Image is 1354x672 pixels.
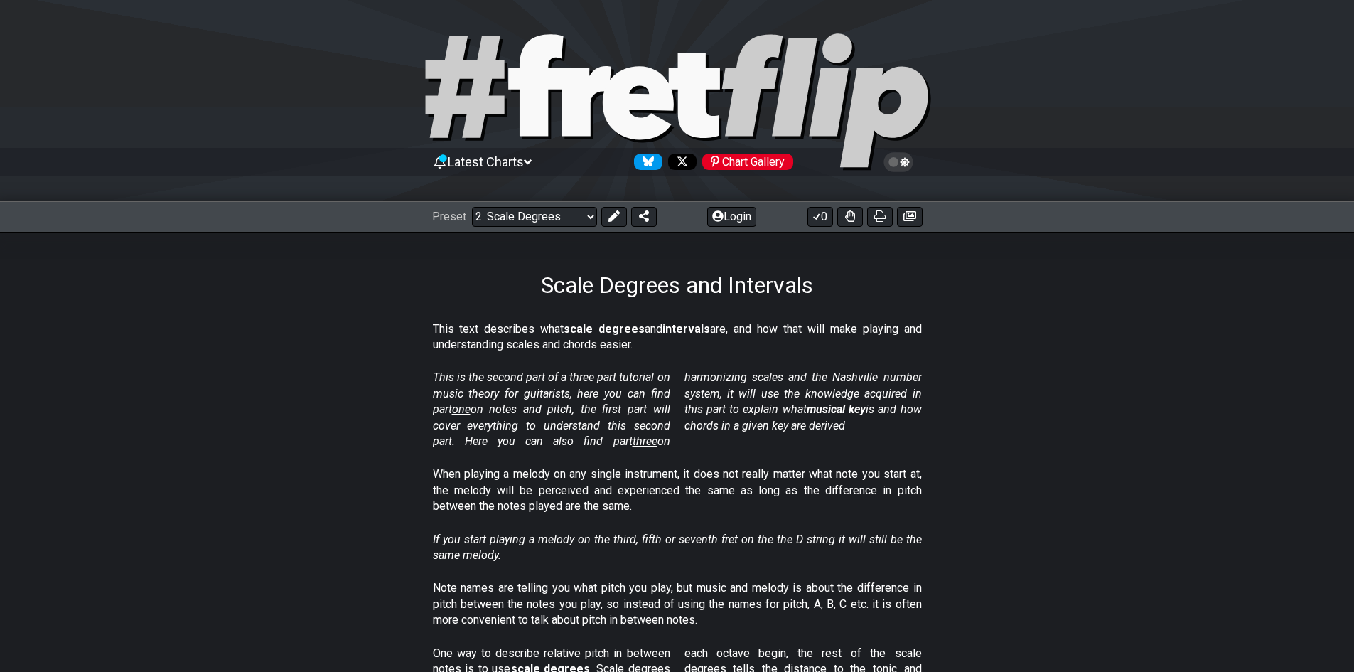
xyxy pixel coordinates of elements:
button: Toggle Dexterity for all fretkits [837,207,863,227]
button: 0 [807,207,833,227]
button: Login [707,207,756,227]
button: Print [867,207,893,227]
div: Chart Gallery [702,154,793,170]
span: Latest Charts [448,154,524,169]
em: This is the second part of a three part tutorial on music theory for guitarists, here you can fin... [433,370,922,448]
a: Follow #fretflip at X [662,154,697,170]
p: When playing a melody on any single instrument, it does not really matter what note you start at,... [433,466,922,514]
em: If you start playing a melody on the third, fifth or seventh fret on the the D string it will sti... [433,533,922,562]
a: Follow #fretflip at Bluesky [628,154,662,170]
p: This text describes what and are, and how that will make playing and understanding scales and cho... [433,321,922,353]
button: Edit Preset [601,207,627,227]
strong: scale degrees [564,322,645,336]
a: #fretflip at Pinterest [697,154,793,170]
span: one [452,402,471,416]
p: Note names are telling you what pitch you play, but music and melody is about the difference in p... [433,580,922,628]
span: Toggle light / dark theme [891,156,907,169]
select: Preset [472,207,597,227]
h1: Scale Degrees and Intervals [541,272,813,299]
span: Preset [432,210,466,223]
button: Create image [897,207,923,227]
button: Share Preset [631,207,657,227]
strong: musical key [807,402,866,416]
strong: intervals [662,322,710,336]
span: three [633,434,657,448]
